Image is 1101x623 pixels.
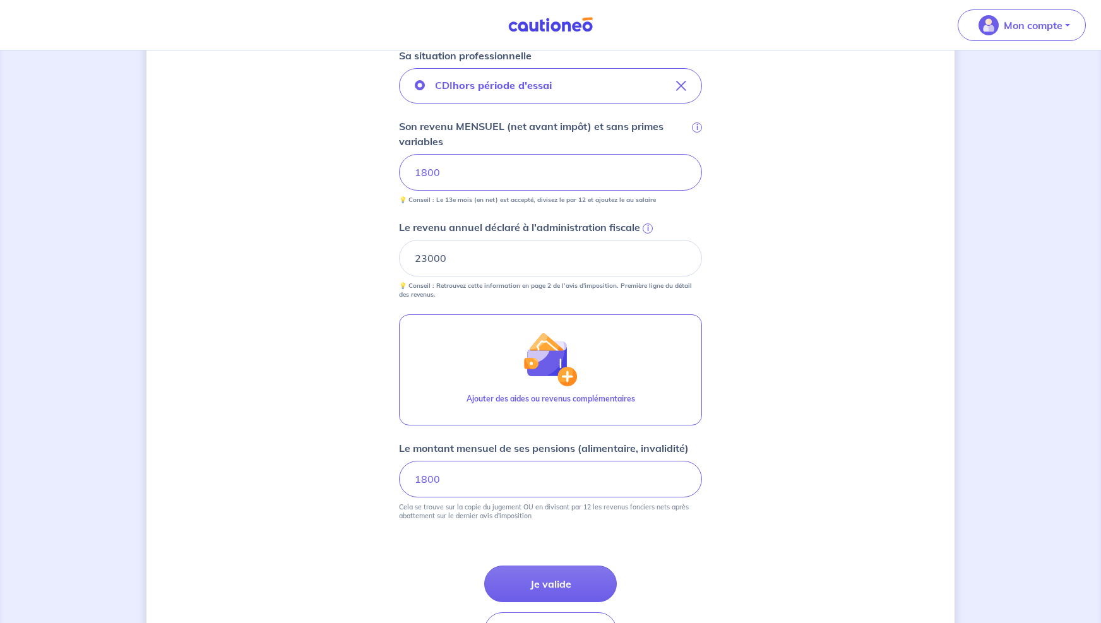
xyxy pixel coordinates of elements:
[399,196,656,205] p: 💡 Conseil : Le 13e mois (en net) est accepté, divisez le par 12 et ajoutez le au salaire
[692,122,702,133] span: i
[467,393,635,405] p: Ajouter des aides ou revenus complémentaires
[399,154,702,191] input: Ex : 1 500 € net/mois
[399,240,702,276] input: 20000€
[399,461,702,497] input: Ex. : 100€ / mois
[399,441,689,456] p: Le montant mensuel de ses pensions (alimentaire, invalidité)
[399,48,532,63] p: Sa situation professionnelle
[399,68,702,104] button: CDIhors période d'essai
[503,17,598,33] img: Cautioneo
[484,566,617,602] button: Je valide
[453,79,552,92] strong: hors période d'essai
[399,119,689,149] p: Son revenu MENSUEL (net avant impôt) et sans primes variables
[435,78,552,93] p: CDI
[523,332,578,386] img: illu_wallet.svg
[643,223,653,234] span: i
[1004,18,1062,33] p: Mon compte
[399,282,702,299] p: 💡 Conseil : Retrouvez cette information en page 2 de l’avis d'imposition. Première ligne du détai...
[958,9,1086,41] button: illu_account_valid_menu.svgMon compte
[399,502,702,520] p: Cela se trouve sur la copie du jugement OU en divisant par 12 les revenus fonciers nets après aba...
[399,314,702,425] button: illu_wallet.svgAjouter des aides ou revenus complémentaires
[979,15,999,35] img: illu_account_valid_menu.svg
[399,220,640,235] p: Le revenu annuel déclaré à l'administration fiscale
